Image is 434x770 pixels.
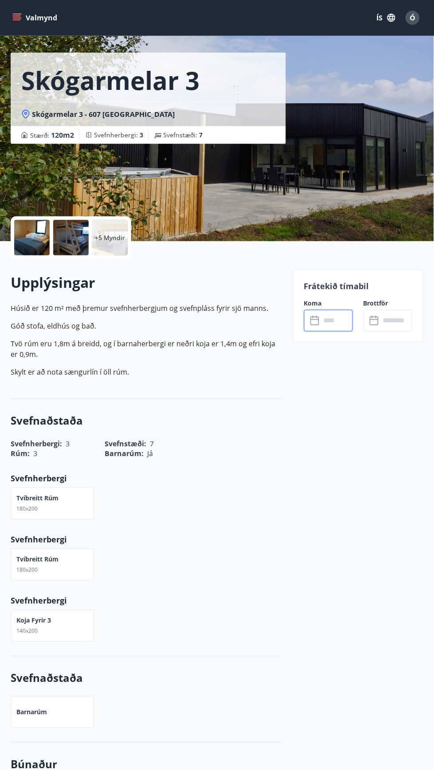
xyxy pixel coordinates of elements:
p: Barnarúm [16,708,47,717]
p: Tvö rúm eru 1,8m á breidd, og í barnaherbergi er neðri koja er 1,4m og efri koja er 0,9m. [11,339,282,360]
h1: Skógarmelar 3 [21,63,199,97]
span: 7 [199,131,203,139]
p: Svefnherbergi [11,534,282,546]
span: Svefnstæði : [163,131,203,139]
p: Frátekið tímabil [304,281,412,292]
p: Tvíbreitt rúm [16,494,59,503]
h2: Upplýsingar [11,273,282,293]
p: Koja fyrir 3 [16,616,51,625]
span: Skógarmelar 3 - 607 [GEOGRAPHIC_DATA] [32,109,175,119]
span: Barnarúm : [105,449,144,459]
span: 3 [140,131,143,139]
button: Ó [402,7,423,28]
h3: Svefnaðstaða [11,414,282,429]
span: Ó [410,13,416,23]
p: Góð stofa, eldhús og bað. [11,321,282,332]
span: Já [147,449,153,459]
p: Svefnherbergi [11,595,282,607]
p: Húsið er 120 m² með þremur svefn­herbergjum og svefnpláss fyrir sjö manns. [11,303,282,314]
p: Svefnherbergi [11,473,282,484]
p: +5 Myndir [95,233,125,242]
h3: Svefnaðstaða [11,671,282,686]
p: Tvíbreitt rúm [16,555,59,564]
span: Stærð : [30,130,74,140]
span: 3 [33,449,37,459]
p: Skylt er að nota sængurlín í öll rúm. [11,367,282,378]
button: ÍS [372,10,400,26]
span: Svefnherbergi : [94,131,143,139]
label: Brottför [364,299,412,308]
span: 120 m2 [51,130,74,140]
label: Koma [304,299,353,308]
span: 180x200 [16,505,38,513]
button: menu [11,10,61,26]
span: 180x200 [16,566,38,574]
span: 140x200 [16,627,38,635]
span: Rúm : [11,449,30,459]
